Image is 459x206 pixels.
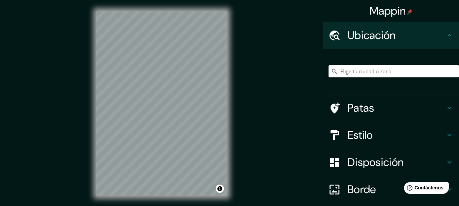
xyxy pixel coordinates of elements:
font: Mappin [370,4,406,18]
div: Borde [323,176,459,203]
div: Disposición [323,149,459,176]
iframe: Lanzador de widgets de ayuda [399,180,452,199]
button: Activar o desactivar atribución [216,185,224,193]
div: Patas [323,94,459,121]
input: Elige tu ciudad o zona [329,65,459,77]
div: Estilo [323,121,459,149]
font: Estilo [348,128,373,142]
div: Ubicación [323,22,459,49]
img: pin-icon.png [407,9,412,15]
font: Disposición [348,155,404,169]
font: Patas [348,101,374,115]
canvas: Mapa [96,11,227,196]
font: Ubicación [348,28,396,42]
font: Borde [348,182,376,196]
